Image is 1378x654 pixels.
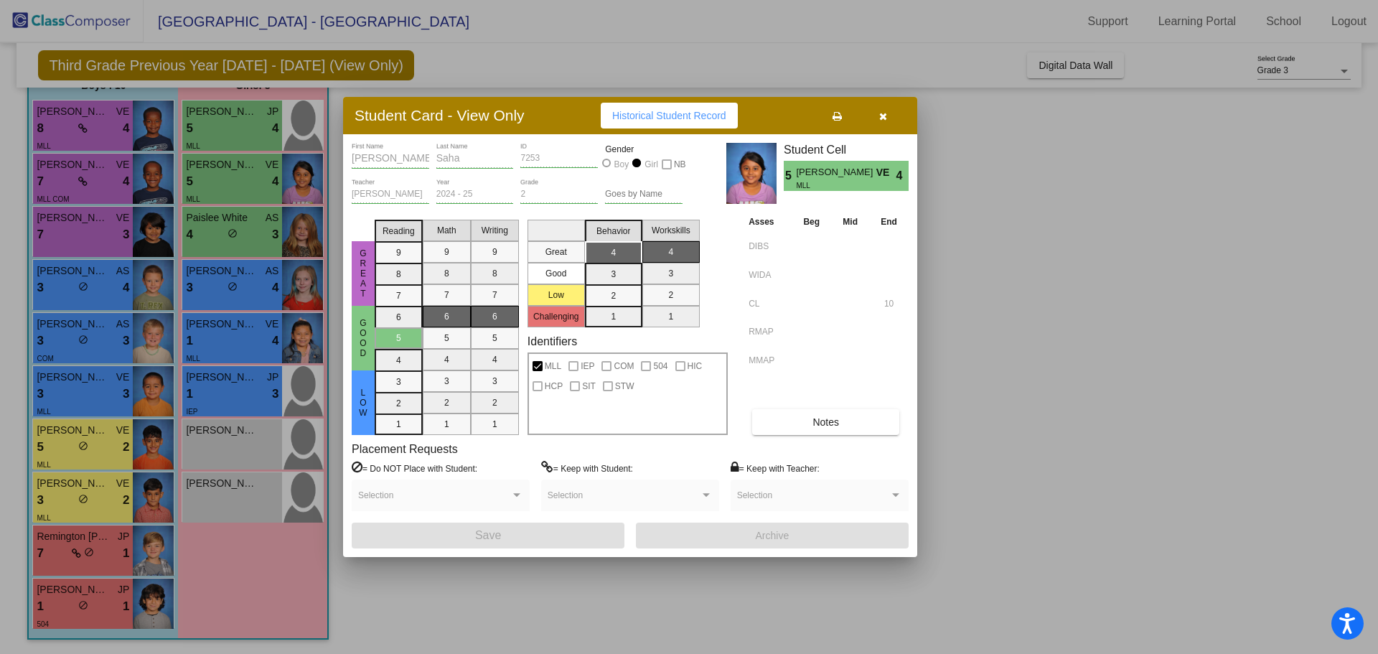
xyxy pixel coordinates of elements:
button: Notes [752,409,899,435]
span: NB [674,156,686,173]
input: assessment [749,264,788,286]
button: Archive [636,523,909,548]
span: Historical Student Record [612,110,726,121]
input: year [436,190,514,200]
span: Good [357,318,370,358]
mat-label: Gender [605,143,683,156]
span: Low [357,388,370,418]
span: Save [475,529,501,541]
label: = Do NOT Place with Student: [352,461,477,475]
input: grade [520,190,598,200]
span: HIC [688,358,703,375]
button: Historical Student Record [601,103,738,129]
span: Notes [812,416,839,428]
div: Girl [644,158,658,171]
span: STW [615,378,634,395]
th: Mid [831,214,869,230]
button: Save [352,523,624,548]
th: Asses [745,214,792,230]
h3: Student Cell [784,143,909,157]
span: 5 [784,167,796,184]
span: MLL [545,358,561,375]
span: COM [614,358,634,375]
span: VE [876,165,896,180]
input: goes by name [605,190,683,200]
span: 4 [896,167,909,184]
span: SIT [582,378,596,395]
label: = Keep with Teacher: [731,461,820,475]
span: MLL [796,180,866,191]
label: = Keep with Student: [541,461,633,475]
input: teacher [352,190,429,200]
input: assessment [749,293,788,314]
span: Great [357,248,370,299]
h3: Student Card - View Only [355,106,525,124]
input: assessment [749,350,788,371]
label: Identifiers [528,335,577,348]
div: Boy [614,158,629,171]
label: Placement Requests [352,442,458,456]
input: assessment [749,321,788,342]
th: End [869,214,909,230]
span: IEP [581,358,594,375]
span: HCP [545,378,563,395]
th: Beg [792,214,831,230]
input: assessment [749,235,788,257]
span: Archive [756,530,789,541]
span: 504 [653,358,667,375]
span: [PERSON_NAME] Saha [796,165,876,180]
input: Enter ID [520,154,598,164]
